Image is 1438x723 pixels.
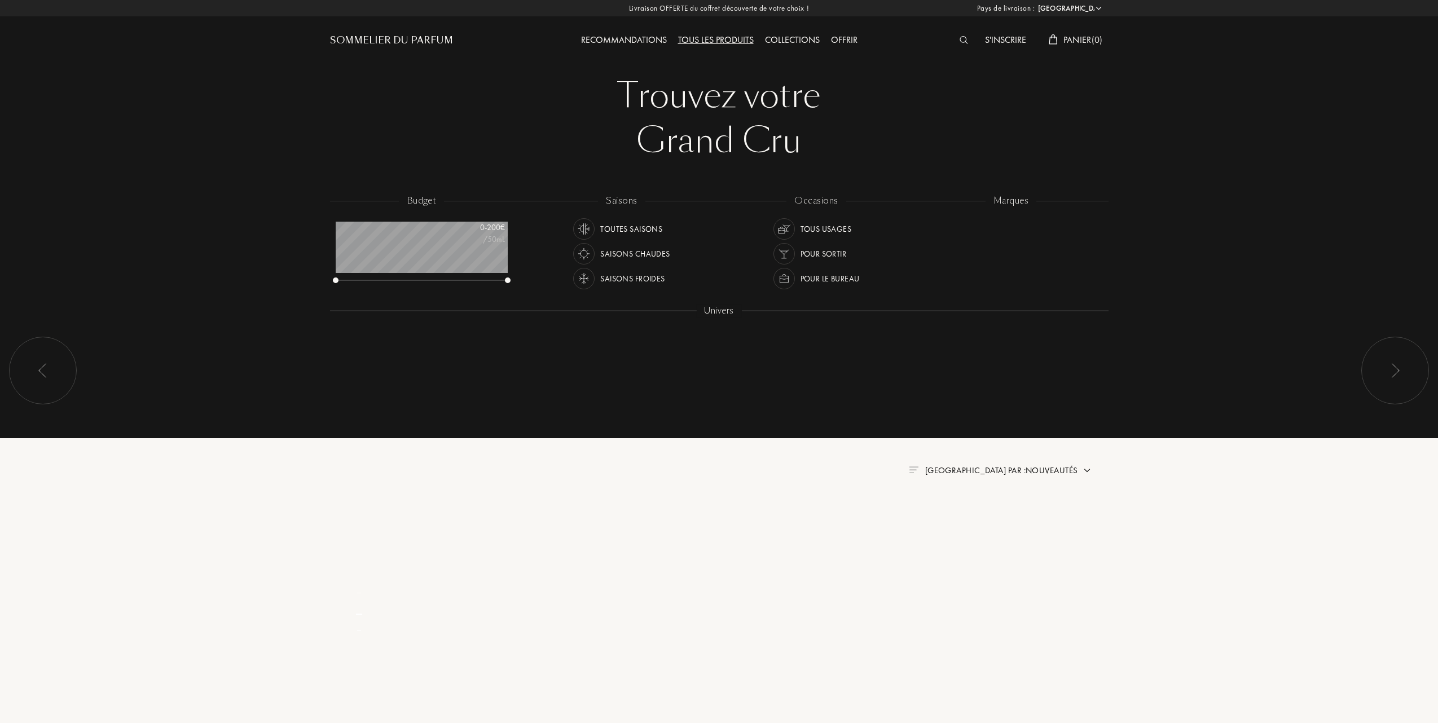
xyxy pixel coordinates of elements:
[759,34,825,46] a: Collections
[786,195,846,208] div: occasions
[335,621,384,633] div: _
[575,34,672,46] a: Recommandations
[399,195,445,208] div: budget
[1049,34,1058,45] img: cart_white.svg
[337,509,381,554] img: pf_empty.png
[977,3,1035,14] span: Pays de livraison :
[986,195,1036,208] div: marques
[576,271,592,286] img: usage_season_cold_white.svg
[1083,466,1092,475] img: arrow.png
[909,466,918,473] img: filter_by.png
[600,218,662,240] div: Toutes saisons
[825,33,863,48] div: Offrir
[338,118,1100,164] div: Grand Cru
[979,33,1032,48] div: S'inscrire
[598,195,645,208] div: saisons
[801,243,847,264] div: Pour sortir
[448,233,505,245] div: /50mL
[1391,363,1400,378] img: arr_left.svg
[672,33,759,48] div: Tous les produits
[825,34,863,46] a: Offrir
[759,33,825,48] div: Collections
[979,34,1032,46] a: S'inscrire
[576,221,592,237] img: usage_season_average_white.svg
[335,584,384,596] div: _
[1094,4,1103,12] img: arrow_w.png
[575,33,672,48] div: Recommandations
[960,36,968,44] img: search_icn_white.svg
[801,268,860,289] div: Pour le bureau
[576,246,592,262] img: usage_season_hot_white.svg
[925,465,1078,476] span: [GEOGRAPHIC_DATA] par : Nouveautés
[776,271,792,286] img: usage_occasion_work_white.svg
[1063,34,1103,46] span: Panier ( 0 )
[335,597,384,619] div: _
[776,246,792,262] img: usage_occasion_party_white.svg
[696,305,741,318] div: Univers
[337,673,381,718] img: pf_empty.png
[801,218,852,240] div: Tous usages
[600,268,665,289] div: Saisons froides
[776,221,792,237] img: usage_occasion_all_white.svg
[448,222,505,233] div: 0 - 200 €
[338,73,1100,118] div: Trouvez votre
[330,34,453,47] a: Sommelier du Parfum
[38,363,47,378] img: arr_left.svg
[672,34,759,46] a: Tous les produits
[600,243,670,264] div: Saisons chaudes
